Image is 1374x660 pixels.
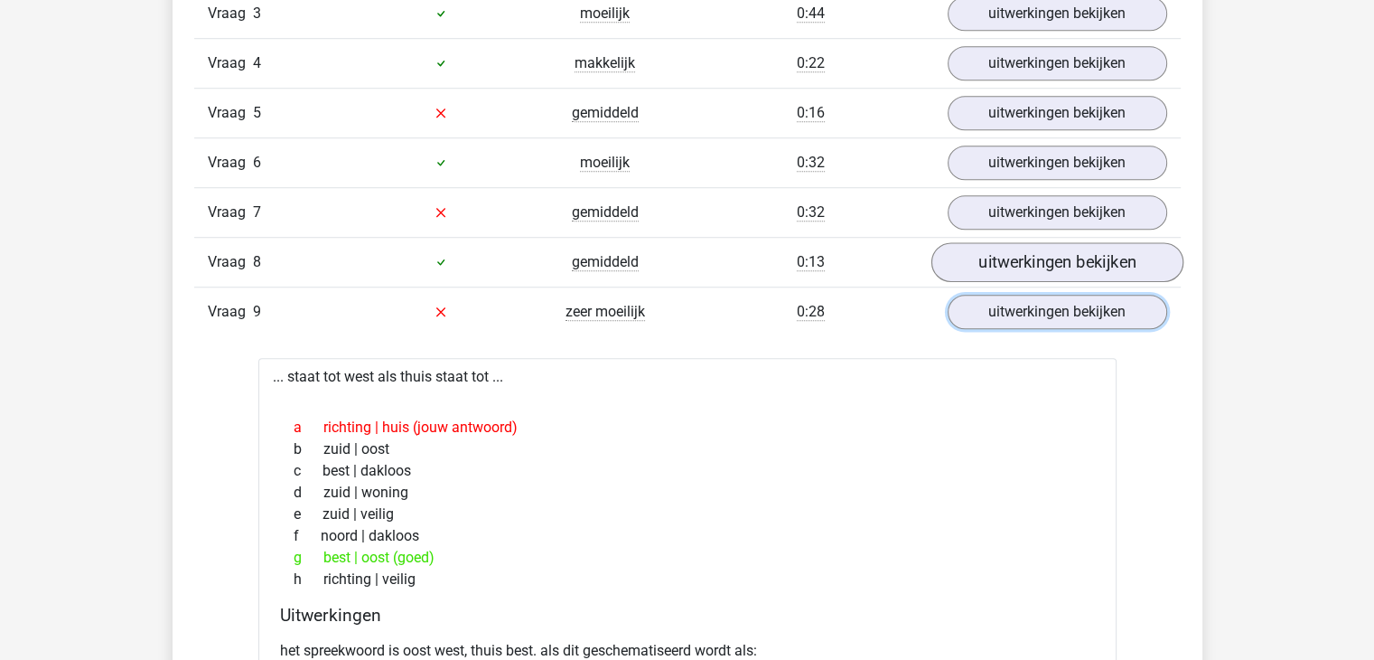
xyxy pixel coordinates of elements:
div: best | oost (goed) [280,547,1095,569]
span: b [294,438,323,460]
span: 0:22 [797,54,825,72]
span: c [294,460,322,482]
div: zuid | oost [280,438,1095,460]
div: best | dakloos [280,460,1095,482]
span: Vraag [208,52,253,74]
div: richting | veilig [280,569,1095,590]
span: 9 [253,303,261,320]
span: h [294,569,323,590]
span: Vraag [208,202,253,223]
span: 0:28 [797,303,825,321]
span: g [294,547,323,569]
span: gemiddeld [572,203,639,222]
span: d [294,482,323,504]
span: 4 [253,54,261,71]
span: 0:16 [797,104,825,122]
span: 0:32 [797,203,825,222]
a: uitwerkingen bekijken [948,195,1167,230]
div: zuid | veilig [280,504,1095,525]
span: 3 [253,5,261,22]
a: uitwerkingen bekijken [930,242,1182,282]
a: uitwerkingen bekijken [948,295,1167,329]
span: Vraag [208,152,253,174]
span: 8 [253,253,261,270]
span: Vraag [208,3,253,24]
a: uitwerkingen bekijken [948,96,1167,130]
div: noord | dakloos [280,525,1095,547]
span: moeilijk [580,5,630,23]
a: uitwerkingen bekijken [948,146,1167,180]
span: Vraag [208,102,253,124]
span: 6 [253,154,261,171]
span: Vraag [208,251,253,273]
span: 0:32 [797,154,825,172]
span: 5 [253,104,261,121]
span: gemiddeld [572,253,639,271]
span: Vraag [208,301,253,323]
span: 0:44 [797,5,825,23]
span: gemiddeld [572,104,639,122]
h4: Uitwerkingen [280,605,1095,626]
a: uitwerkingen bekijken [948,46,1167,80]
span: f [294,525,321,547]
span: e [294,504,322,525]
div: zuid | woning [280,482,1095,504]
span: moeilijk [580,154,630,172]
span: zeer moeilijk [565,303,645,321]
span: 0:13 [797,253,825,271]
span: makkelijk [575,54,635,72]
span: a [294,417,323,438]
span: 7 [253,203,261,221]
div: richting | huis (jouw antwoord) [280,417,1095,438]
